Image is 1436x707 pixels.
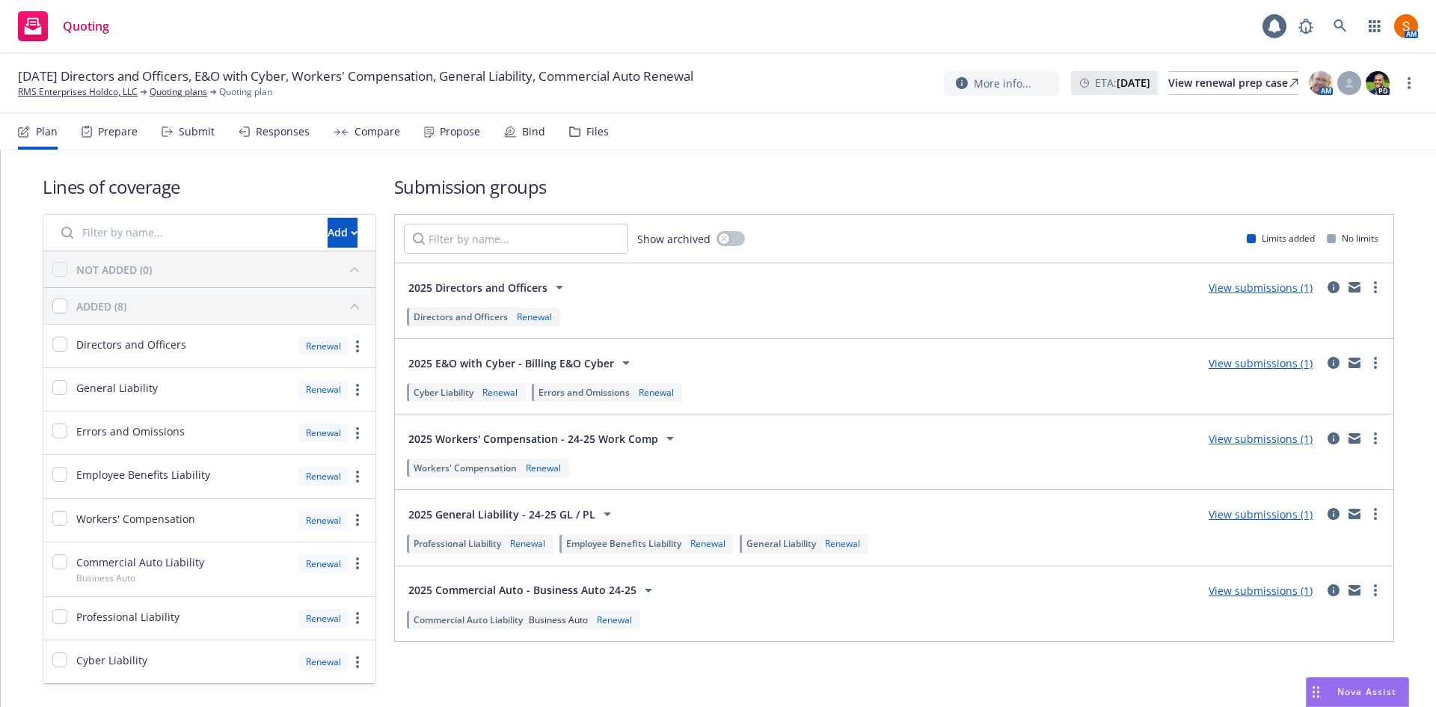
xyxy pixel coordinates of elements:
div: Renewal [298,652,349,671]
span: Cyber Liability [414,386,473,399]
img: photo [1366,71,1390,95]
a: circleInformation [1325,429,1343,447]
span: Cyber Liability [76,652,147,668]
a: more [349,554,366,572]
div: No limits [1327,232,1378,245]
a: View renewal prep case [1168,71,1298,95]
span: Show archived [637,231,711,247]
span: 2025 General Liability - 24-25 GL / PL [408,506,595,522]
a: mail [1346,429,1363,447]
strong: [DATE] [1117,76,1150,90]
button: 2025 General Liability - 24-25 GL / PL [404,499,621,529]
span: Directors and Officers [76,337,186,352]
span: Professional Liability [414,537,501,550]
div: Renewal [298,380,349,399]
span: 2025 Workers' Compensation - 24-25 Work Comp [408,431,658,447]
div: Add [328,218,358,247]
a: more [349,337,366,355]
span: [DATE] Directors and Officers, E&O with Cyber, Workers' Compensation, General Liability, Commerci... [18,67,693,85]
a: mail [1346,505,1363,523]
a: View submissions (1) [1209,432,1313,446]
div: Renewal [687,537,728,550]
div: Renewal [298,554,349,573]
span: ETA : [1095,75,1150,91]
div: Renewal [298,467,349,486]
a: more [349,609,366,627]
a: Search [1325,11,1355,41]
button: ADDED (8) [76,294,366,318]
span: Commercial Auto Liability [414,613,523,626]
div: Renewal [298,609,349,628]
span: Commercial Auto Liability [76,554,204,570]
div: Limits added [1247,232,1315,245]
div: Propose [440,126,480,138]
span: Directors and Officers [414,310,508,323]
span: 2025 Directors and Officers [408,280,547,296]
a: mail [1346,354,1363,372]
span: Quoting plan [219,85,272,99]
span: Employee Benefits Liability [76,467,210,483]
div: ADDED (8) [76,299,126,314]
div: Renewal [479,386,521,399]
span: Errors and Omissions [538,386,630,399]
button: 2025 Workers' Compensation - 24-25 Work Comp [404,423,684,453]
div: Drag to move [1307,678,1325,706]
a: more [349,511,366,529]
span: More info... [974,76,1031,91]
a: circleInformation [1325,278,1343,296]
span: 2025 Commercial Auto - Business Auto 24-25 [408,582,636,598]
a: more [1366,278,1384,296]
div: Renewal [523,462,564,474]
a: circleInformation [1325,505,1343,523]
input: Filter by name... [52,218,319,248]
div: Renewal [636,386,677,399]
span: Quoting [63,20,109,32]
a: mail [1346,278,1363,296]
a: more [349,653,366,671]
div: Files [586,126,609,138]
div: Compare [355,126,400,138]
span: Professional Liability [76,609,179,625]
button: More info... [944,71,1059,96]
span: General Liability [746,537,816,550]
button: 2025 Directors and Officers [404,272,573,302]
div: Bind [522,126,545,138]
img: photo [1309,71,1333,95]
div: Submit [179,126,215,138]
button: NOT ADDED (0) [76,257,366,281]
a: more [349,468,366,486]
a: View submissions (1) [1209,507,1313,521]
input: Filter by name... [404,224,628,254]
img: photo [1394,14,1418,38]
a: View submissions (1) [1209,281,1313,295]
span: Errors and Omissions [76,423,185,439]
div: Renewal [514,310,555,323]
div: Renewal [594,613,635,626]
h1: Lines of coverage [43,174,376,199]
span: 2025 E&O with Cyber - Billing E&O Cyber [408,355,614,371]
div: Plan [36,126,58,138]
div: Prepare [98,126,138,138]
div: Responses [256,126,310,138]
a: Quoting plans [150,85,207,99]
a: more [1400,74,1418,92]
a: more [1366,505,1384,523]
a: circleInformation [1325,354,1343,372]
div: Renewal [507,537,548,550]
div: NOT ADDED (0) [76,262,152,278]
button: Add [328,218,358,248]
div: Renewal [822,537,863,550]
div: Renewal [298,511,349,530]
span: Business Auto [529,613,588,626]
button: 2025 E&O with Cyber - Billing E&O Cyber [404,348,639,378]
a: more [1366,581,1384,599]
span: General Liability [76,380,158,396]
div: View renewal prep case [1168,72,1298,94]
a: Quoting [12,5,115,47]
a: more [349,424,366,442]
h1: Submission groups [394,174,1394,199]
a: RMS Enterprises Holdco, LLC [18,85,138,99]
div: Renewal [298,337,349,355]
a: View submissions (1) [1209,356,1313,370]
button: Nova Assist [1306,677,1409,707]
